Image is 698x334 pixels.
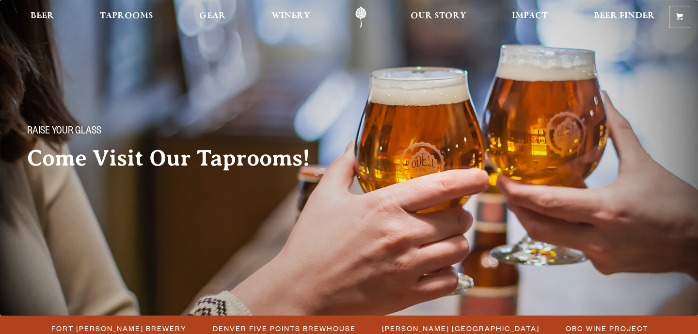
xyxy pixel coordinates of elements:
[594,12,655,20] span: Beer Finder
[94,6,159,28] a: Taprooms
[343,6,379,28] a: Odell Home
[512,12,548,20] span: Impact
[100,12,153,20] span: Taprooms
[506,6,554,28] a: Impact
[27,146,330,170] h2: Come Visit Our Taprooms!
[193,6,232,28] a: Gear
[199,12,226,20] span: Gear
[271,12,310,20] span: Winery
[587,6,661,28] a: Beer Finder
[265,6,317,28] a: Winery
[411,12,466,20] span: Our Story
[404,6,473,28] a: Our Story
[31,12,54,20] span: Beer
[27,126,101,138] span: Raise your glass
[24,6,61,28] a: Beer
